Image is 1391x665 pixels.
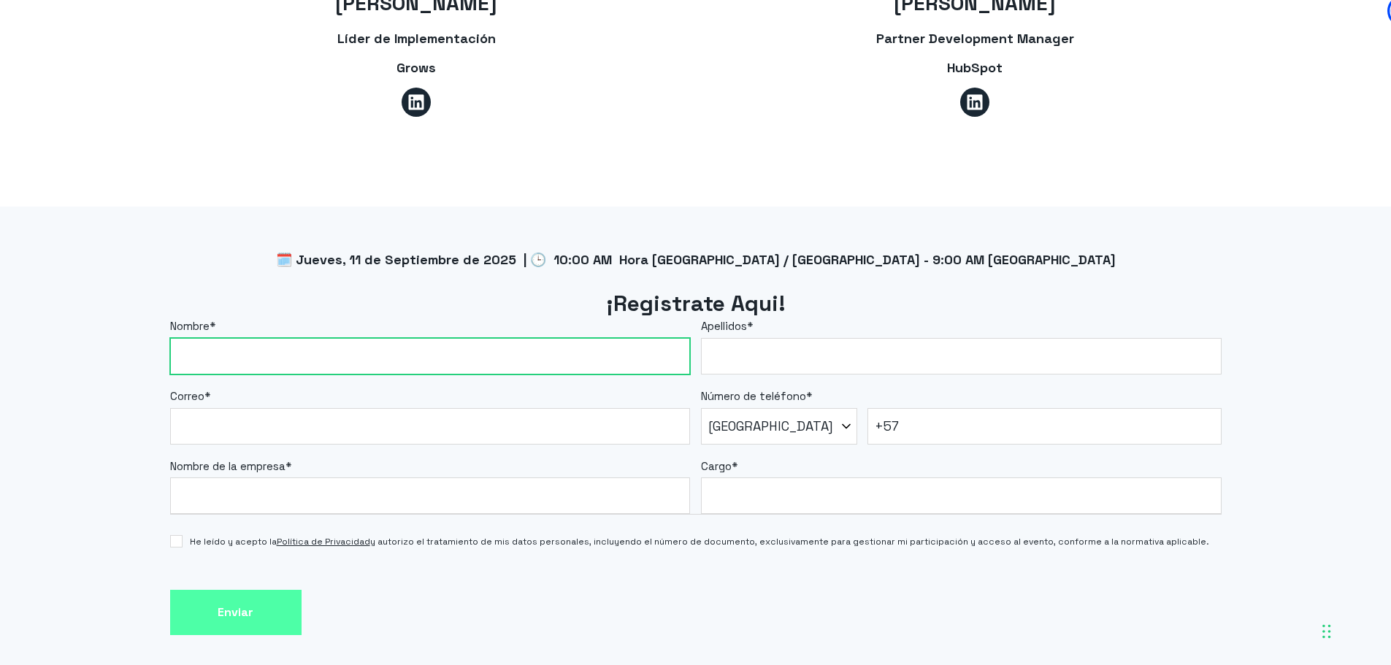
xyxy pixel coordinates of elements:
[701,319,747,333] span: Apellidos
[170,459,286,473] span: Nombre de la empresa
[337,30,496,47] span: Líder de Implementación
[876,30,1074,47] span: Partner Development Manager
[1322,610,1331,653] div: Arrastrar
[960,88,989,117] a: Síguenos en LinkedIn
[276,251,1116,268] span: 🗓️ Jueves, 11 de Septiembre de 2025 | 🕒 10:00 AM Hora [GEOGRAPHIC_DATA] / [GEOGRAPHIC_DATA] - 9:0...
[170,590,302,636] input: Enviar
[947,59,1003,76] span: HubSpot
[277,536,370,547] a: Política de Privacidad
[402,88,431,117] a: Síguenos en LinkedIn
[190,535,1209,548] span: He leído y acepto la y autorizo el tratamiento de mis datos personales, incluyendo el número de d...
[396,59,436,76] span: Grows
[170,289,1222,319] h2: ¡Registrate Aqui!
[701,459,732,473] span: Cargo
[170,535,183,547] input: He leído y acepto laPolítica de Privacidady autorizo el tratamiento de mis datos personales, incl...
[1128,478,1391,665] iframe: Chat Widget
[170,389,204,403] span: Correo
[170,319,210,333] span: Nombre
[701,389,806,403] span: Número de teléfono
[1128,478,1391,665] div: Widget de chat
